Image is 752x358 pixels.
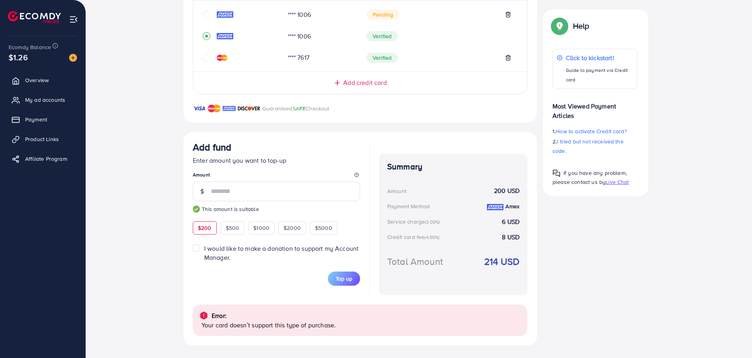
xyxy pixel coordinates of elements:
small: This amount is suitable [193,205,360,213]
span: My ad accounts [25,96,65,104]
p: 1. [553,127,637,136]
p: Click to kickstart! [566,53,633,62]
span: If you have any problem, please contact us by [553,169,627,186]
span: SAFE [293,105,306,112]
span: $2000 [284,224,301,232]
img: credit [217,55,227,61]
span: I would like to make a donation to support my Account Manager. [204,244,359,262]
strong: 8 USD [502,233,520,242]
div: Amount [387,187,406,195]
legend: Amount [193,171,360,181]
p: Guaranteed Checkout [262,104,329,113]
img: brand [238,104,260,113]
span: Product Links [25,135,59,143]
svg: record circle [203,32,210,40]
span: How to activate Credit card? [556,127,626,135]
img: image [69,54,77,62]
img: brand [223,104,236,113]
svg: circle [203,11,210,18]
img: brand [208,104,221,113]
span: Verified [366,53,398,63]
span: Affiliate Program [25,155,67,163]
img: brand [193,104,206,113]
img: credit [217,11,233,18]
img: Popup guide [553,169,560,177]
iframe: Chat [719,323,746,352]
p: Help [573,21,589,31]
img: logo [8,11,61,23]
a: My ad accounts [6,92,80,108]
span: Verified [366,31,398,41]
div: Service charge [387,218,442,226]
strong: Amex [505,202,520,210]
span: Payment [25,116,47,123]
span: $500 [226,224,240,232]
span: Live Chat [606,178,629,186]
span: Overview [25,76,49,84]
span: $1000 [253,224,269,232]
img: guide [193,206,200,213]
h4: Summary [387,162,520,172]
a: Affiliate Program [6,151,80,167]
img: menu [69,15,78,24]
p: Your card doesn’t support this type of purchase. [201,320,521,330]
svg: circle [203,54,210,62]
a: Payment [6,112,80,127]
strong: 200 USD [494,186,520,195]
small: (4.00%) [424,234,439,241]
span: $200 [198,224,212,232]
p: Enter amount you want to top-up [193,156,360,165]
a: Product Links [6,131,80,147]
span: Ecomdy Balance [9,43,51,51]
a: Overview [6,72,80,88]
span: $1.26 [9,51,28,63]
h3: Add fund [193,141,231,153]
img: alert [199,311,209,320]
strong: 214 USD [484,255,520,268]
div: Payment Method [387,202,430,210]
img: credit [217,33,233,39]
p: Guide to payment via Credit card [566,66,633,84]
div: Credit card fee [387,233,442,241]
small: (3.00%) [425,219,440,225]
p: Most Viewed Payment Articles [553,95,637,120]
span: Top up [336,275,352,283]
div: Total Amount [387,255,443,268]
p: Error: [212,311,227,320]
span: $5000 [315,224,332,232]
img: credit [487,204,503,210]
span: Add credit card [343,78,386,87]
strong: 6 USD [502,217,520,226]
p: 2. [553,137,637,156]
span: I tried but not received the code. [553,138,624,155]
button: Top up [328,272,360,286]
img: Popup guide [553,19,567,33]
span: Pending [366,9,399,20]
